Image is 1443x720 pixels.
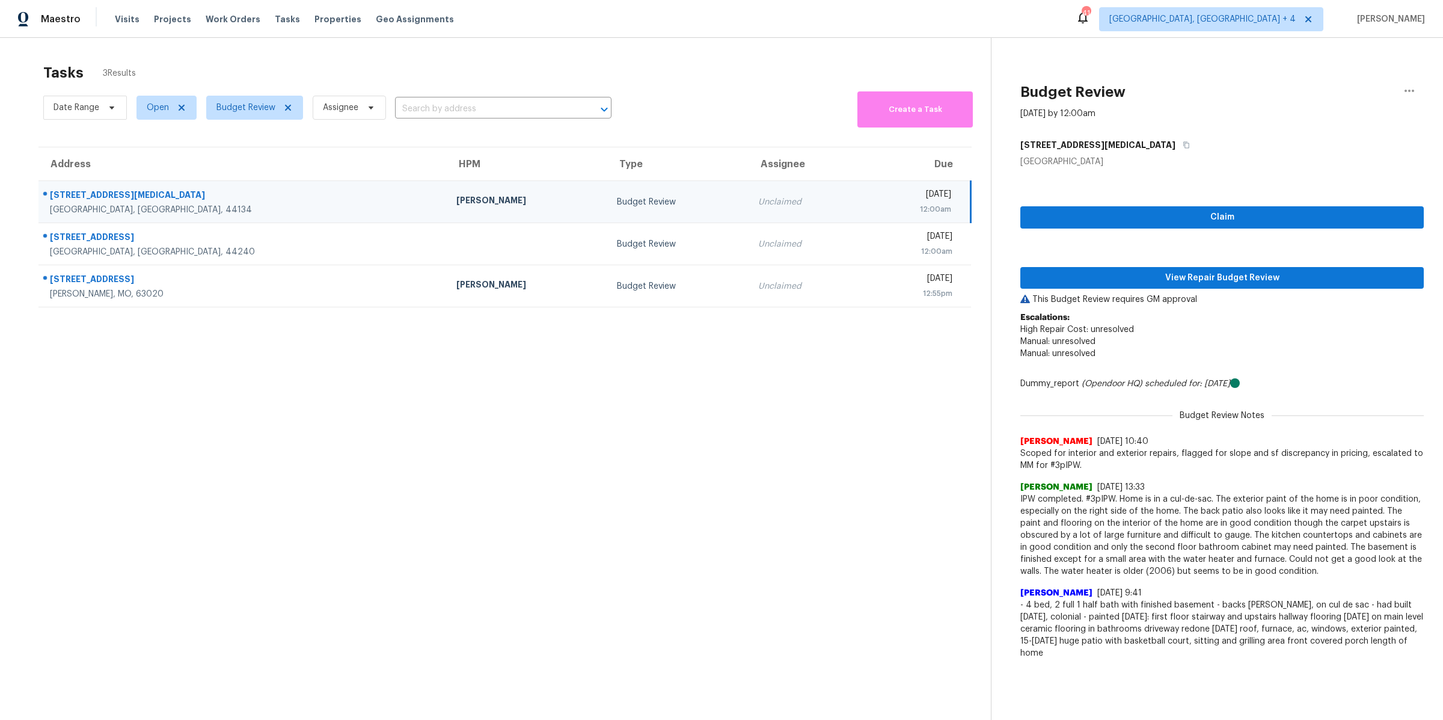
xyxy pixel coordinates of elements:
div: [STREET_ADDRESS][MEDICAL_DATA] [50,189,437,204]
div: 12:00am [871,203,951,215]
span: Date Range [54,102,99,114]
i: (Opendoor HQ) [1082,380,1142,388]
span: [DATE] 13:33 [1097,483,1145,491]
button: Copy Address [1175,134,1192,156]
th: Due [862,147,971,181]
span: Budget Review Notes [1172,410,1272,422]
div: [GEOGRAPHIC_DATA], [GEOGRAPHIC_DATA], 44134 [50,204,437,216]
div: [GEOGRAPHIC_DATA] [1020,156,1424,168]
div: [GEOGRAPHIC_DATA], [GEOGRAPHIC_DATA], 44240 [50,246,437,258]
span: - 4 bed, 2 full 1 half bath with finished basement - backs [PERSON_NAME], on cul de sac - had bui... [1020,599,1424,659]
input: Search by address [395,100,578,118]
span: Claim [1030,210,1414,225]
span: Open [147,102,169,114]
div: 12:00am [871,245,952,257]
div: Budget Review [617,196,739,208]
th: HPM [447,147,607,181]
span: [PERSON_NAME] [1020,435,1092,448]
span: [DATE] 10:40 [1097,437,1148,446]
div: Budget Review [617,280,739,292]
th: Address [38,147,447,181]
div: Unclaimed [758,196,852,208]
th: Type [607,147,749,181]
span: Tasks [275,15,300,23]
div: Dummy_report [1020,378,1424,390]
span: 3 Results [103,67,136,79]
div: 41 [1082,7,1090,19]
span: [PERSON_NAME] [1352,13,1425,25]
span: Create a Task [863,103,967,117]
div: [PERSON_NAME] [456,278,598,294]
div: Budget Review [617,238,739,250]
span: [PERSON_NAME] [1020,481,1092,493]
div: [DATE] [871,230,952,245]
div: [DATE] [871,188,951,203]
span: Maestro [41,13,81,25]
div: Unclaimed [758,280,852,292]
span: Geo Assignments [376,13,454,25]
h5: [STREET_ADDRESS][MEDICAL_DATA] [1020,139,1175,151]
button: Claim [1020,206,1424,229]
div: [DATE] [871,272,952,288]
div: Unclaimed [758,238,852,250]
h2: Budget Review [1020,86,1126,98]
div: 12:55pm [871,288,952,300]
span: Budget Review [216,102,275,114]
button: Create a Task [857,91,973,128]
b: Escalations: [1020,313,1070,322]
span: Work Orders [206,13,260,25]
div: [STREET_ADDRESS] [50,231,437,246]
span: Manual: unresolved [1020,337,1095,346]
button: View Repair Budget Review [1020,267,1424,289]
i: scheduled for: [DATE] [1145,380,1230,388]
span: [PERSON_NAME] [1020,587,1092,599]
span: High Repair Cost: unresolved [1020,325,1134,334]
h2: Tasks [43,67,84,79]
div: [PERSON_NAME], MO, 63020 [50,288,437,300]
p: This Budget Review requires GM approval [1020,294,1424,306]
span: [GEOGRAPHIC_DATA], [GEOGRAPHIC_DATA] + 4 [1109,13,1296,25]
div: [STREET_ADDRESS] [50,273,437,288]
span: Assignee [323,102,358,114]
th: Assignee [749,147,862,181]
span: Manual: unresolved [1020,349,1095,358]
span: Scoped for interior and exterior repairs, flagged for slope and sf discrepancy in pricing, escala... [1020,448,1424,472]
span: Projects [154,13,191,25]
div: [DATE] by 12:00am [1020,108,1095,120]
span: Properties [314,13,361,25]
div: [PERSON_NAME] [456,194,598,209]
span: IPW completed. #3pIPW. Home is in a cul-de-sac. The exterior paint of the home is in poor conditi... [1020,493,1424,577]
span: Visits [115,13,139,25]
span: [DATE] 9:41 [1097,589,1142,597]
span: View Repair Budget Review [1030,271,1414,286]
button: Open [596,101,613,118]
